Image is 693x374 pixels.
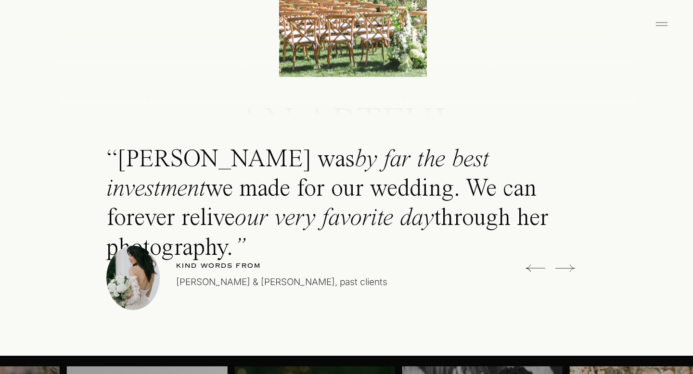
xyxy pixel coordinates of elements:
p: [PERSON_NAME] & [PERSON_NAME], past clients [176,275,408,310]
i: our very favorite day [235,206,434,231]
p: Kind words from [176,261,283,271]
i: ” [233,236,246,261]
p: “[PERSON_NAME] was we made for our wedding. We can forever relive through her photography. [106,145,581,239]
i: by far [355,148,411,172]
p: Through a blend of digital and film mediums, I create imagery that is romantic, soulful, and emot... [190,299,503,334]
